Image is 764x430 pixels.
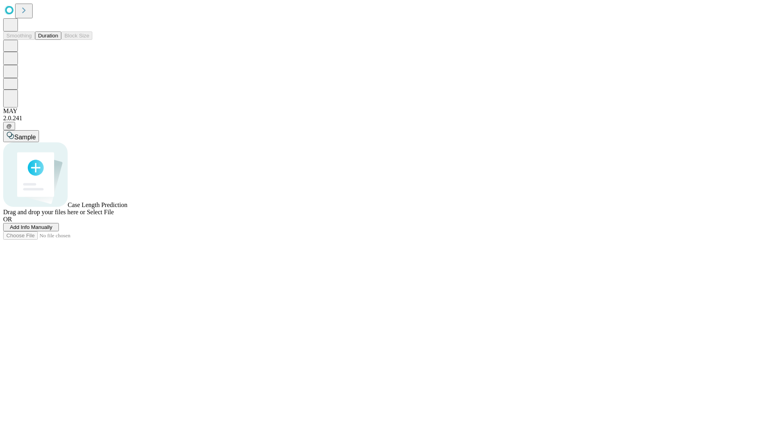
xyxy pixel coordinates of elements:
[14,134,36,141] span: Sample
[3,130,39,142] button: Sample
[3,115,761,122] div: 2.0.241
[3,31,35,40] button: Smoothing
[6,123,12,129] span: @
[35,31,61,40] button: Duration
[3,223,59,231] button: Add Info Manually
[87,209,114,215] span: Select File
[3,107,761,115] div: MAY
[68,201,127,208] span: Case Length Prediction
[10,224,53,230] span: Add Info Manually
[61,31,92,40] button: Block Size
[3,216,12,223] span: OR
[3,122,15,130] button: @
[3,209,85,215] span: Drag and drop your files here or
